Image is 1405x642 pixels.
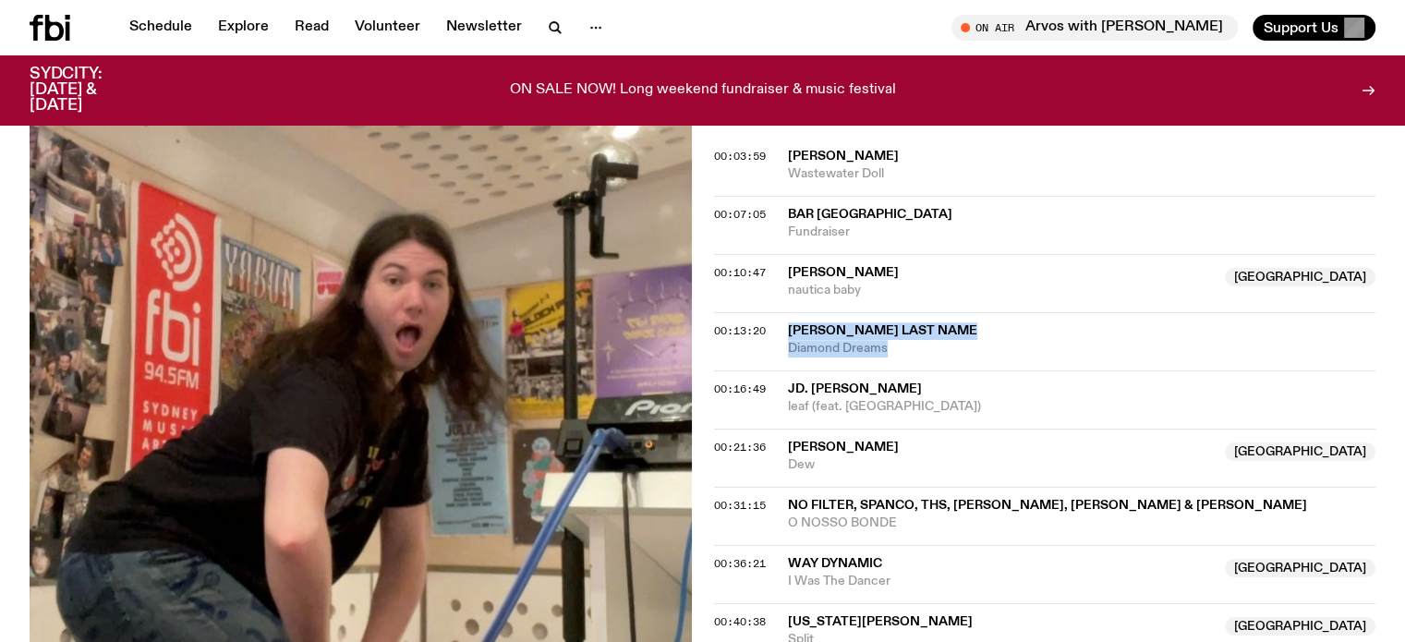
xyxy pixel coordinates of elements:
span: 00:07:05 [714,207,766,222]
a: Read [284,15,340,41]
span: 00:13:20 [714,323,766,338]
span: [GEOGRAPHIC_DATA] [1225,268,1375,286]
span: JD. [PERSON_NAME] [788,382,922,395]
button: 00:21:36 [714,442,766,453]
span: [GEOGRAPHIC_DATA] [1225,559,1375,577]
a: Newsletter [435,15,533,41]
span: bar [GEOGRAPHIC_DATA] [788,208,952,221]
button: 00:36:21 [714,559,766,569]
a: Explore [207,15,280,41]
span: No Filter, SPANCO, THS, [PERSON_NAME], [PERSON_NAME] & [PERSON_NAME] [788,499,1307,512]
span: Fundraiser [788,224,1376,241]
button: 00:16:49 [714,384,766,394]
button: 00:40:38 [714,617,766,627]
button: On AirArvos with [PERSON_NAME] [951,15,1238,41]
span: 00:21:36 [714,440,766,454]
span: nautica baby [788,282,1215,299]
span: Support Us [1264,19,1338,36]
span: [PERSON_NAME] Last Name [788,324,977,337]
button: 00:13:20 [714,326,766,336]
span: [PERSON_NAME] [788,441,899,454]
span: 00:40:38 [714,614,766,629]
button: Support Us [1253,15,1375,41]
span: [PERSON_NAME] [788,266,899,279]
span: I Was The Dancer [788,573,1215,590]
span: leaf (feat. [GEOGRAPHIC_DATA]) [788,398,1376,416]
button: 00:03:59 [714,151,766,162]
span: 00:36:21 [714,556,766,571]
h3: SYDCITY: [DATE] & [DATE] [30,67,148,114]
span: [GEOGRAPHIC_DATA] [1225,442,1375,461]
span: Dew [788,456,1215,474]
span: Diamond Dreams [788,340,1376,357]
button: 00:07:05 [714,210,766,220]
a: Volunteer [344,15,431,41]
a: Schedule [118,15,203,41]
span: Wastewater Doll [788,165,1376,183]
button: 00:10:47 [714,268,766,278]
span: [US_STATE][PERSON_NAME] [788,615,973,628]
span: Way Dynamic [788,557,882,570]
span: O NOSSO BONDE [788,515,1376,532]
span: [GEOGRAPHIC_DATA] [1225,617,1375,636]
span: 00:03:59 [714,149,766,164]
p: ON SALE NOW! Long weekend fundraiser & music festival [510,82,896,99]
button: 00:31:15 [714,501,766,511]
span: 00:10:47 [714,265,766,280]
span: 00:31:15 [714,498,766,513]
span: 00:16:49 [714,382,766,396]
h2: Tracklist [714,96,1376,129]
span: [PERSON_NAME] [788,150,899,163]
